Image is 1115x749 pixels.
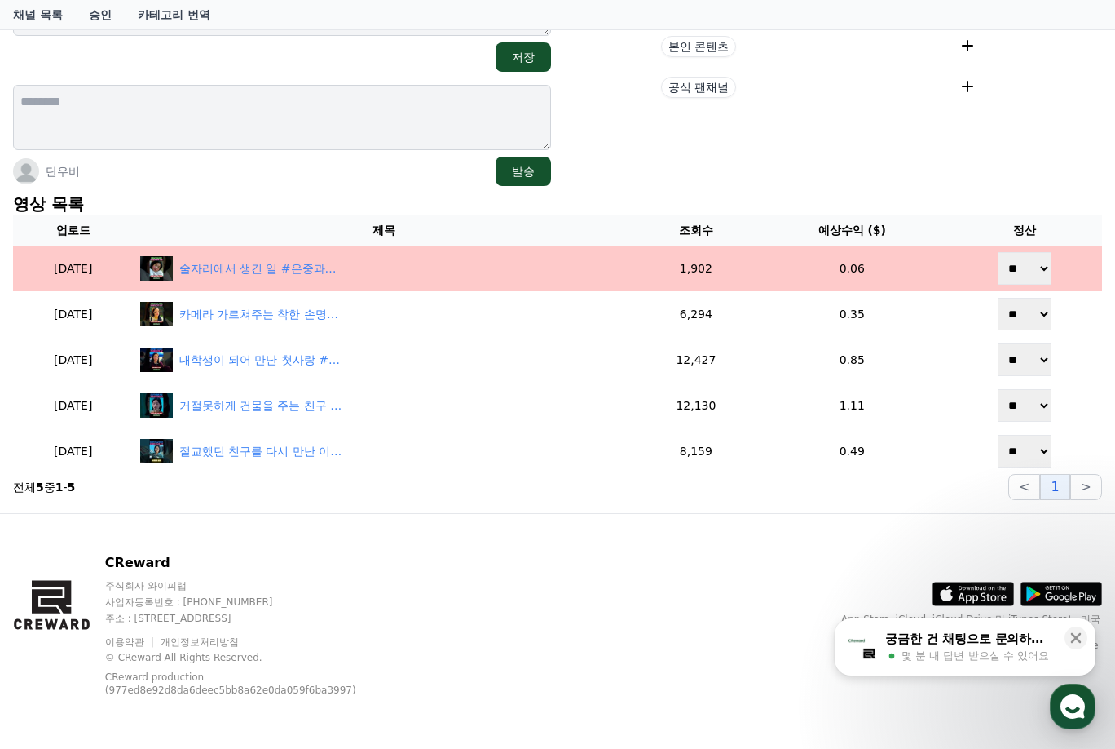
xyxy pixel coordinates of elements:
[5,517,108,558] a: 홈
[105,612,391,625] p: 주소 : [STREET_ADDRESS]
[634,215,757,246] th: 조회수
[108,517,210,558] a: 대화
[140,393,628,418] a: 거절못하게 건물을 주는 친구 #은중과상연 거절못하게 건물을 주는 친구 #은중과상연
[13,428,134,474] td: [DATE]
[140,256,173,281] img: 술자리에서 생긴 일 #은중과상연
[105,553,391,573] p: CReward
[496,157,551,186] button: 발송
[105,651,391,664] p: © CReward All Rights Reserved.
[758,337,946,383] td: 0.85
[252,542,271,555] span: 설정
[46,163,80,179] p: 단우비
[105,579,391,592] p: 주식회사 와이피랩
[134,215,635,246] th: 제목
[758,246,946,291] td: 0.06
[210,517,313,558] a: 설정
[758,215,946,246] th: 예상수익 ($)
[661,36,736,57] span: 본인 콘텐츠
[149,543,169,556] span: 대화
[68,481,76,494] strong: 5
[841,613,1102,665] p: App Store, iCloud, iCloud Drive 및 iTunes Store는 미국과 그 밖의 나라 및 지역에서 등록된 Apple Inc.의 서비스 상표입니다. Goo...
[634,383,757,428] td: 12,130
[13,215,134,246] th: 업로드
[13,383,134,428] td: [DATE]
[1070,474,1102,500] button: >
[51,542,61,555] span: 홈
[496,42,551,72] button: 저장
[758,383,946,428] td: 1.11
[758,428,946,474] td: 0.49
[13,479,75,495] p: 전체 중 -
[179,306,342,323] div: 카메라 가르쳐주는 착한 손명오 #은중과상연
[634,246,757,291] td: 1,902
[140,439,628,463] a: 절교했던 친구를 다시 만난 이유 #은중과상연 절교했던 친구를 다시 만난 이유 #은중과상연
[1040,474,1069,500] button: 1
[55,481,64,494] strong: 1
[758,291,946,337] td: 0.35
[13,193,1102,215] p: 영상 목록
[36,481,44,494] strong: 5
[661,77,736,98] span: 공식 팬채널
[105,596,391,609] p: 사업자등록번호 : [PHONE_NUMBER]
[179,352,342,369] div: 대학생이 되어 만난 첫사랑 #은중과상연
[13,246,134,291] td: [DATE]
[634,337,757,383] td: 12,427
[140,302,628,326] a: 카메라 가르쳐주는 착한 손명오 #은중과상연 카메라 가르쳐주는 착한 손명오 #은중과상연
[140,348,173,372] img: 대학생이 되어 만난 첫사랑 #은중과상연
[161,636,239,648] a: 개인정보처리방침
[179,443,342,460] div: 절교했던 친구를 다시 만난 이유 #은중과상연
[140,393,173,418] img: 거절못하게 건물을 주는 친구 #은중과상연
[179,260,342,277] div: 술자리에서 생긴 일 #은중과상연
[140,256,628,281] a: 술자리에서 생긴 일 #은중과상연 술자리에서 생긴 일 #은중과상연
[634,291,757,337] td: 6,294
[13,337,134,383] td: [DATE]
[140,348,628,372] a: 대학생이 되어 만난 첫사랑 #은중과상연 대학생이 되어 만난 첫사랑 #은중과상연
[946,215,1102,246] th: 정산
[1008,474,1040,500] button: <
[140,439,173,463] img: 절교했던 친구를 다시 만난 이유 #은중과상연
[13,158,39,184] img: 단우비
[140,302,173,326] img: 카메라 가르쳐주는 착한 손명오 #은중과상연
[634,428,757,474] td: 8,159
[179,397,342,414] div: 거절못하게 건물을 주는 친구 #은중과상연
[105,671,366,697] p: CReward production (977ed8e92d8da6deec5bb8a62e0da059f6ba3997)
[13,291,134,337] td: [DATE]
[105,636,156,648] a: 이용약관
